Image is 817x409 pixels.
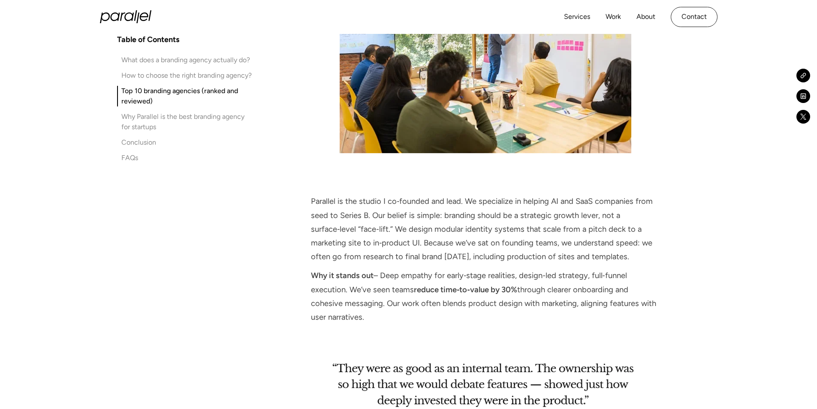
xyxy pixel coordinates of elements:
[564,11,590,23] a: Services
[311,194,660,264] p: Parallel is the studio I co‑founded and lead. We specialize in helping AI and SaaS companies from...
[121,137,156,148] div: Conclusion
[671,7,718,27] a: Contact
[117,137,253,148] a: Conclusion
[100,10,151,23] a: home
[121,86,253,106] div: Top 10 branding agencies (ranked and reviewed)
[414,285,517,294] strong: reduce time‑to‑value by 30%
[117,55,253,65] a: What does a branding agency actually do?
[117,112,253,132] a: Why Parallel is the best branding agency for startups
[117,34,179,45] h4: Table of Contents
[121,112,253,132] div: Why Parallel is the best branding agency for startups
[117,153,253,163] a: FAQs
[311,269,660,324] p: – Deep empathy for early‑stage realities, design‑led strategy, full‑funnel execution. We’ve seen ...
[117,86,253,106] a: Top 10 branding agencies (ranked and reviewed)
[121,55,250,65] div: What does a branding agency actually do?
[121,70,252,81] div: How to choose the right branding agency?
[117,70,253,81] a: How to choose the right branding agency?
[606,11,621,23] a: Work
[636,11,655,23] a: About
[311,271,374,280] strong: Why it stands out
[121,153,138,163] div: FAQs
